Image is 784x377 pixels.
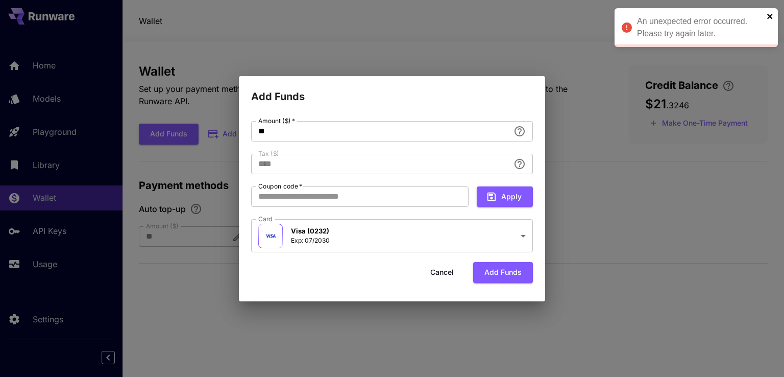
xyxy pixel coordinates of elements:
label: Tax ($) [258,149,279,158]
label: Amount ($) [258,116,295,125]
label: Coupon code [258,182,302,191]
div: An unexpected error occurred. Please try again later. [637,15,764,40]
label: Card [258,215,273,223]
button: Apply [477,186,533,207]
button: Cancel [419,262,465,283]
p: Visa (0232) [291,226,330,237]
button: close [767,12,774,20]
button: Add funds [473,262,533,283]
h2: Add Funds [239,76,545,105]
p: Exp: 07/2030 [291,236,330,245]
